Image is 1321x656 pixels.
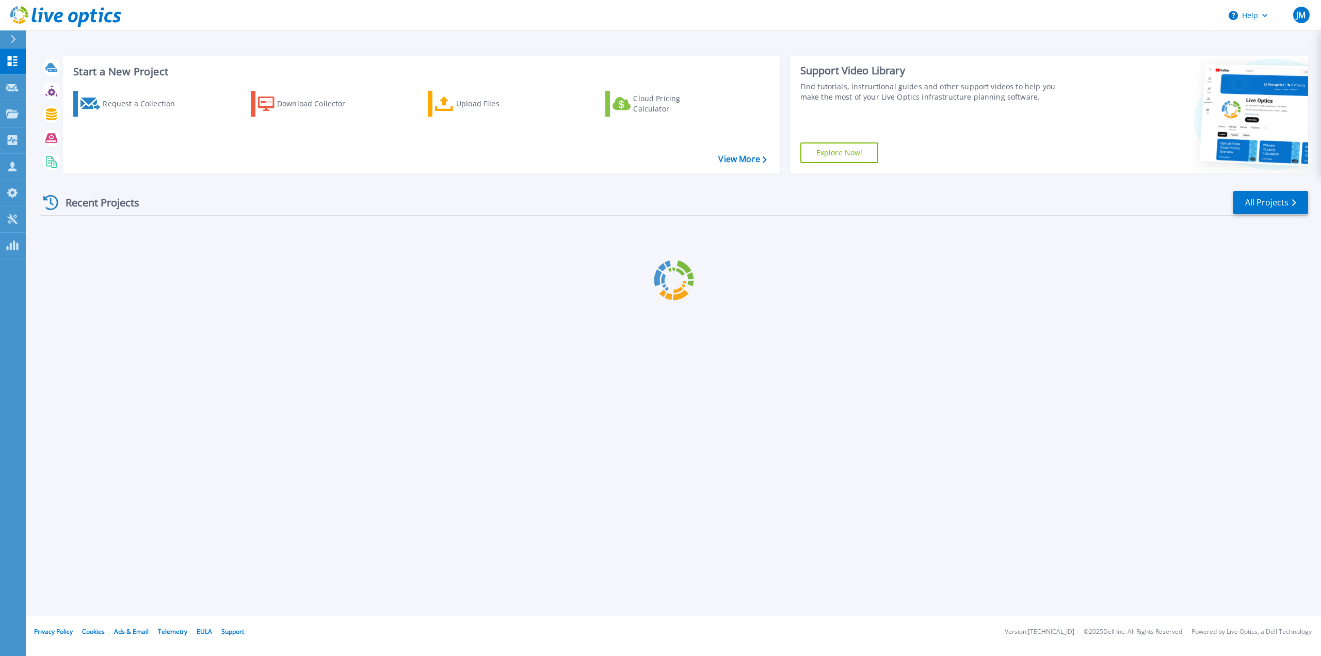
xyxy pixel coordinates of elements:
div: Download Collector [277,93,360,114]
div: Cloud Pricing Calculator [633,93,716,114]
a: Cookies [82,627,105,636]
a: Support [221,627,244,636]
div: Request a Collection [103,93,185,114]
a: Download Collector [251,91,366,117]
a: Telemetry [158,627,187,636]
li: © 2025 Dell Inc. All Rights Reserved [1084,629,1182,635]
a: Privacy Policy [34,627,73,636]
a: Cloud Pricing Calculator [605,91,720,117]
div: Recent Projects [40,190,153,215]
a: Upload Files [428,91,543,117]
div: Find tutorials, instructional guides and other support videos to help you make the most of your L... [800,82,1068,102]
div: Support Video Library [800,64,1068,77]
li: Powered by Live Optics, a Dell Technology [1191,629,1312,635]
span: JM [1296,11,1306,19]
div: Upload Files [456,93,539,114]
h3: Start a New Project [73,66,766,77]
a: Request a Collection [73,91,188,117]
a: All Projects [1233,191,1308,214]
a: View More [718,154,766,164]
a: Explore Now! [800,142,879,163]
a: Ads & Email [114,627,149,636]
li: Version: [TECHNICAL_ID] [1005,629,1074,635]
a: EULA [197,627,212,636]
